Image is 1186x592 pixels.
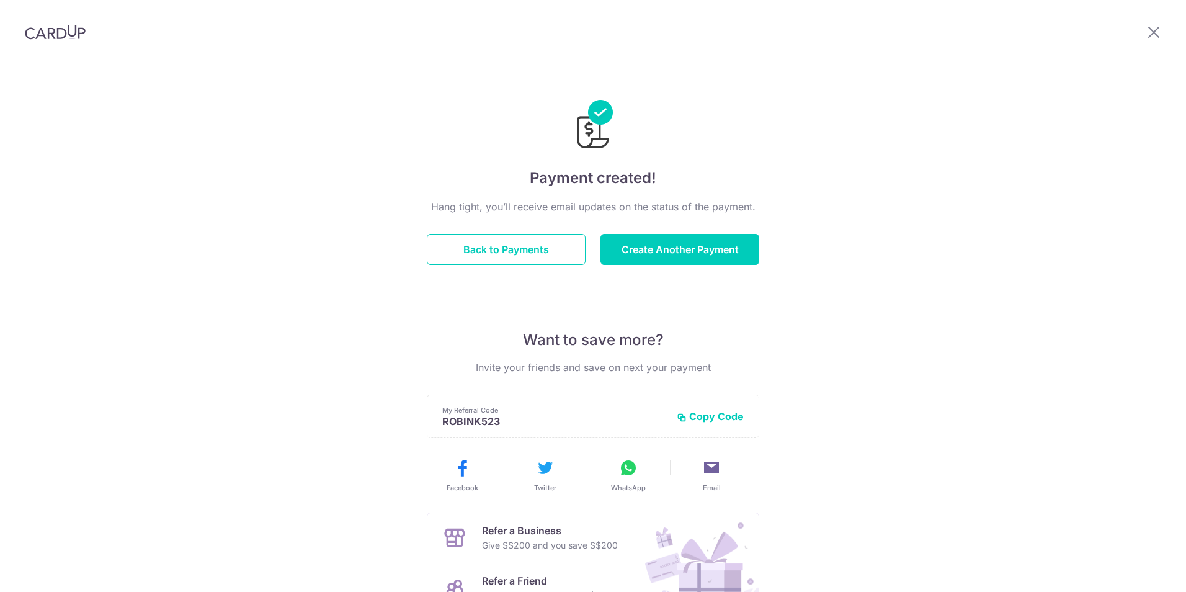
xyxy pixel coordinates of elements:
[482,523,618,538] p: Refer a Business
[592,458,665,493] button: WhatsApp
[442,405,667,415] p: My Referral Code
[447,483,478,493] span: Facebook
[534,483,556,493] span: Twitter
[482,573,607,588] p: Refer a Friend
[427,167,759,189] h4: Payment created!
[25,25,86,40] img: CardUp
[611,483,646,493] span: WhatsApp
[703,483,721,493] span: Email
[427,199,759,214] p: Hang tight, you’ll receive email updates on the status of the payment.
[509,458,582,493] button: Twitter
[600,234,759,265] button: Create Another Payment
[482,538,618,553] p: Give S$200 and you save S$200
[442,415,667,428] p: ROBINK523
[677,410,744,423] button: Copy Code
[675,458,748,493] button: Email
[573,100,613,152] img: Payments
[427,330,759,350] p: Want to save more?
[426,458,499,493] button: Facebook
[427,234,586,265] button: Back to Payments
[427,360,759,375] p: Invite your friends and save on next your payment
